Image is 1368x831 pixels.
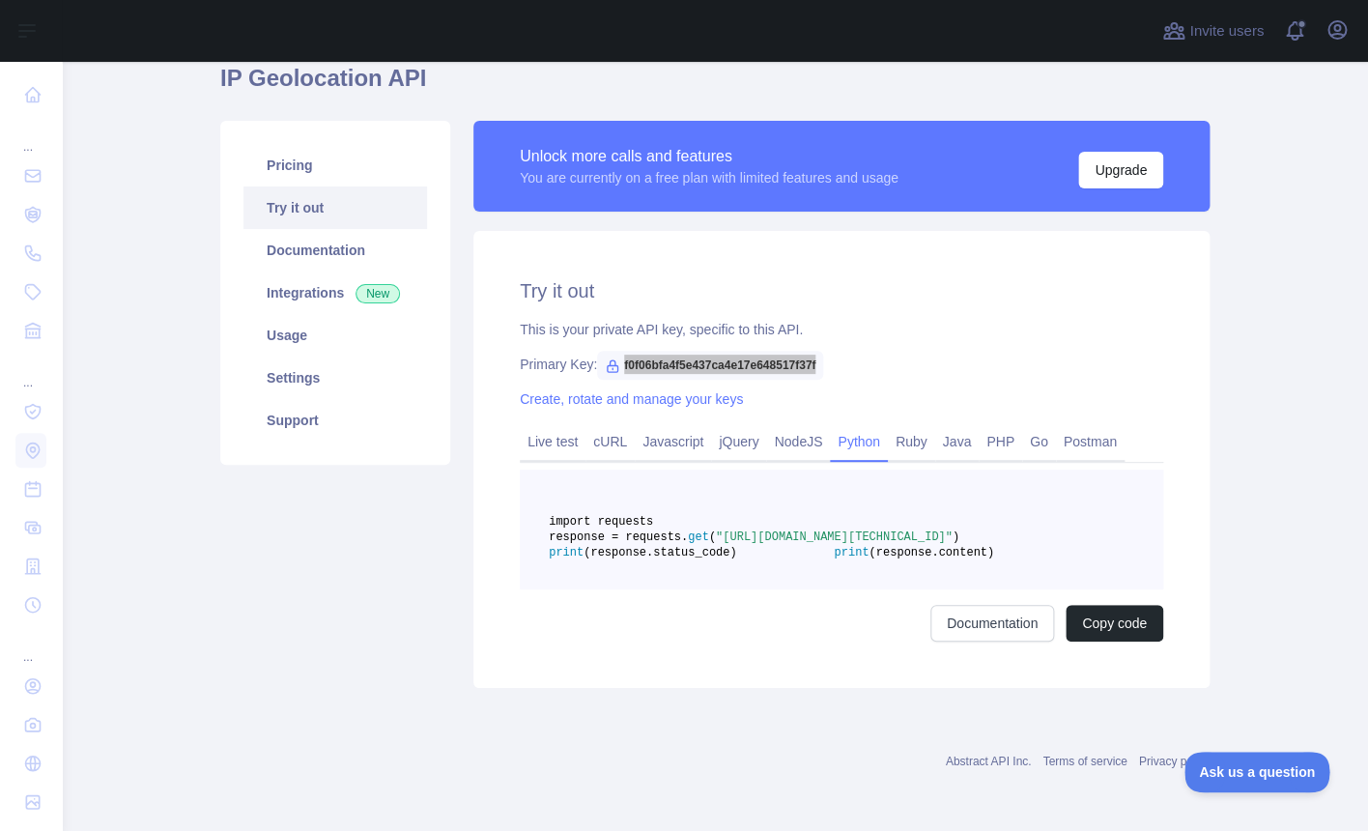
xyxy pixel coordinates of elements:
[243,229,427,272] a: Documentation
[243,272,427,314] a: Integrations New
[520,355,1163,374] div: Primary Key:
[549,515,653,529] span: import requests
[549,546,584,559] span: print
[243,314,427,357] a: Usage
[946,755,1032,768] a: Abstract API Inc.
[356,284,400,303] span: New
[1158,15,1268,46] button: Invite users
[520,145,898,168] div: Unlock more calls and features
[15,626,46,665] div: ...
[716,530,953,544] span: "[URL][DOMAIN_NAME][TECHNICAL_ID]"
[1189,20,1264,43] span: Invite users
[15,352,46,390] div: ...
[834,546,869,559] span: print
[220,63,1210,109] h1: IP Geolocation API
[243,144,427,186] a: Pricing
[888,426,935,457] a: Ruby
[688,530,709,544] span: get
[243,399,427,442] a: Support
[709,530,716,544] span: (
[243,186,427,229] a: Try it out
[1078,152,1163,188] button: Upgrade
[585,426,635,457] a: cURL
[584,546,736,559] span: (response.status_code)
[1184,752,1329,792] iframe: Toggle Customer Support
[1066,605,1163,642] button: Copy code
[15,116,46,155] div: ...
[1042,755,1126,768] a: Terms of service
[1022,426,1056,457] a: Go
[830,426,888,457] a: Python
[597,351,823,380] span: f0f06bfa4f5e437ca4e17e648517f37f
[520,426,585,457] a: Live test
[869,546,994,559] span: (response.content)
[635,426,711,457] a: Javascript
[520,277,1163,304] h2: Try it out
[520,320,1163,339] div: This is your private API key, specific to this API.
[953,530,959,544] span: )
[520,168,898,187] div: You are currently on a free plan with limited features and usage
[711,426,766,457] a: jQuery
[1139,755,1210,768] a: Privacy policy
[935,426,980,457] a: Java
[766,426,830,457] a: NodeJS
[930,605,1054,642] a: Documentation
[520,391,743,407] a: Create, rotate and manage your keys
[1056,426,1125,457] a: Postman
[979,426,1022,457] a: PHP
[243,357,427,399] a: Settings
[549,530,688,544] span: response = requests.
